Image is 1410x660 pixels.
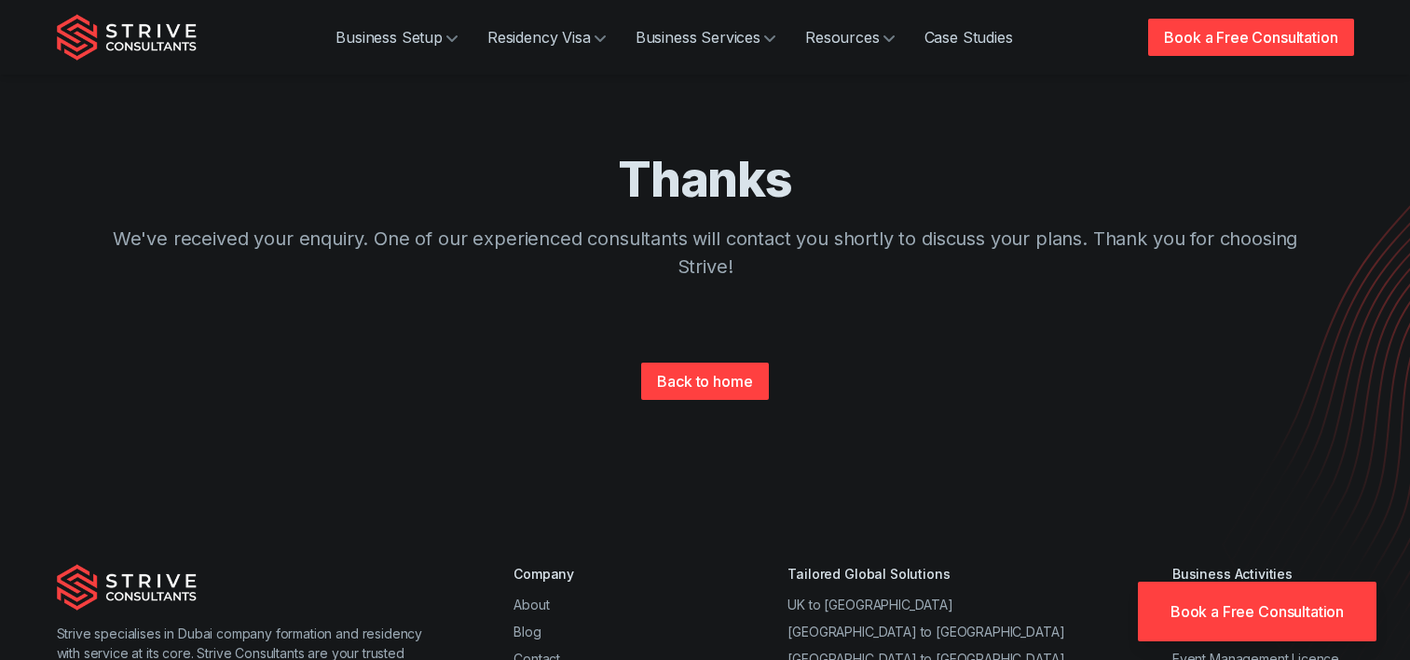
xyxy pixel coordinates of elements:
[621,19,790,56] a: Business Services
[57,564,197,611] img: Strive Consultants
[513,564,680,584] div: Company
[109,225,1302,281] p: We've received your enquiry. One of our experienced consultants will contact you shortly to discu...
[513,597,549,612] a: About
[57,14,197,61] img: Strive Consultants
[472,19,621,56] a: Residency Visa
[1148,19,1353,56] a: Book a Free Consultation
[1172,564,1354,584] div: Business Activities
[910,19,1028,56] a: Case Studies
[787,564,1064,584] div: Tailored Global Solutions
[641,363,768,400] a: Back to home
[787,624,1064,639] a: [GEOGRAPHIC_DATA] to [GEOGRAPHIC_DATA]
[109,149,1302,210] h1: Thanks
[321,19,472,56] a: Business Setup
[1138,582,1376,641] a: Book a Free Consultation
[513,624,541,639] a: Blog
[790,19,910,56] a: Resources
[787,597,952,612] a: UK to [GEOGRAPHIC_DATA]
